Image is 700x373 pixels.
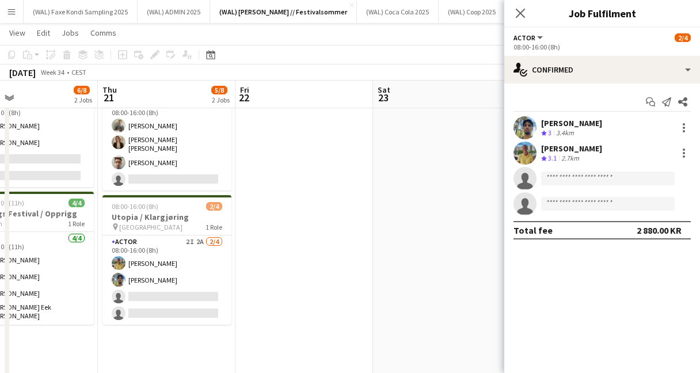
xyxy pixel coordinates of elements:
button: Actor [513,33,545,42]
div: [PERSON_NAME] [541,118,602,128]
h3: Job Fulfilment [504,6,700,21]
span: 4/4 [69,199,85,207]
h3: Utopia / Klargjøring [102,212,231,222]
span: Comms [90,28,116,38]
app-card-role: Actor1A3/408:00-16:00 (8h)[PERSON_NAME][PERSON_NAME] [PERSON_NAME][PERSON_NAME] [102,98,231,191]
span: 1 Role [206,223,222,231]
span: 6/8 [74,86,90,94]
div: [DATE] [9,67,36,78]
button: (WAL) [PERSON_NAME] // Festivalsommer [210,1,357,23]
div: CEST [71,68,86,77]
button: (WAL) ADMIN 2025 [138,1,210,23]
span: 2/4 [206,202,222,211]
div: 08:00-16:00 (8h) [513,43,691,51]
button: (WAL) Coca Cola 2025 [357,1,439,23]
span: 1 Role [68,219,85,228]
span: View [9,28,25,38]
div: Total fee [513,224,553,236]
span: 23 [376,91,390,104]
a: Jobs [57,25,83,40]
span: 3 [548,128,551,137]
a: Comms [86,25,121,40]
a: View [5,25,30,40]
div: 2 Jobs [212,96,230,104]
span: 5/8 [211,86,227,94]
span: Fri [240,85,249,95]
div: Confirmed [504,56,700,83]
button: (WAL) Faxe Kondi Sampling 2025 [24,1,138,23]
span: 08:00-16:00 (8h) [112,202,158,211]
app-job-card: 08:00-16:00 (8h)2/4Utopia / Klargjøring [GEOGRAPHIC_DATA]1 RoleActor2I2A2/408:00-16:00 (8h)[PERSO... [102,195,231,325]
app-card-role: Actor2I2A2/408:00-16:00 (8h)[PERSON_NAME][PERSON_NAME] [102,235,231,325]
a: Edit [32,25,55,40]
span: Edit [37,28,50,38]
span: Week 34 [38,68,67,77]
div: 2.7km [559,154,581,163]
app-job-card: 08:00-16:00 (8h)3/4Jugendfest / Opprigg Ålesund1 RoleActor1A3/408:00-16:00 (8h)[PERSON_NAME][PERS... [102,58,231,191]
div: 2 880.00 KR [637,224,682,236]
span: 22 [238,91,249,104]
span: Actor [513,33,535,42]
span: 2/4 [675,33,691,42]
span: Jobs [62,28,79,38]
button: (WAL) Coop 2025 [439,1,505,23]
span: [GEOGRAPHIC_DATA] [119,223,182,231]
div: 2 Jobs [74,96,92,104]
span: 21 [101,91,117,104]
span: Thu [102,85,117,95]
div: 3.4km [554,128,576,138]
span: Sat [378,85,390,95]
div: [PERSON_NAME] [541,143,602,154]
span: 3.1 [548,154,557,162]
